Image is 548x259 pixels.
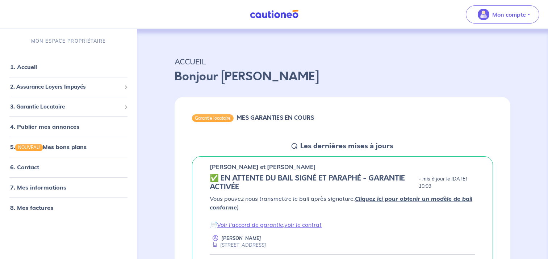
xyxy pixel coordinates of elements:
div: 5.NOUVEAUMes bons plans [3,140,134,154]
div: 7. Mes informations [3,180,134,195]
img: Cautioneo [247,10,301,19]
a: 4. Publier mes annonces [10,123,79,130]
div: 3. Garantie Locataire [3,100,134,114]
em: 📄 , [210,221,322,228]
a: 1. Accueil [10,63,37,71]
a: 8. Mes factures [10,204,53,211]
h5: Les dernières mises à jours [300,142,393,150]
em: Vous pouvez nous transmettre le bail après signature. ) [210,195,472,211]
p: [PERSON_NAME] et [PERSON_NAME] [210,162,316,171]
p: [PERSON_NAME] [221,235,261,242]
p: Bonjour [PERSON_NAME] [175,68,510,85]
div: 2. Assurance Loyers Impayés [3,80,134,94]
p: Mon compte [492,10,526,19]
div: state: CONTRACT-SIGNED, Context: IN-LANDLORD,IN-LANDLORD [210,174,475,191]
p: - mis à jour le [DATE] 10:03 [419,175,475,190]
a: Cliquez ici pour obtenir un modèle de bail conforme [210,195,472,211]
div: Garantie locataire [192,114,234,122]
a: voir le contrat [284,221,322,228]
p: ACCUEIL [175,55,510,68]
a: 6. Contact [10,164,39,171]
button: illu_account_valid_menu.svgMon compte [466,5,539,24]
h6: MES GARANTIES EN COURS [237,114,314,121]
img: illu_account_valid_menu.svg [478,9,489,20]
p: MON ESPACE PROPRIÉTAIRE [31,38,106,44]
span: 2. Assurance Loyers Impayés [10,83,121,91]
h5: ✅️️️ EN ATTENTE DU BAIL SIGNÉ ET PARAPHÉ - GARANTIE ACTIVÉE [210,174,415,191]
div: [STREET_ADDRESS] [210,242,266,249]
a: 7. Mes informations [10,184,66,191]
div: 8. Mes factures [3,200,134,215]
a: Voir l'accord de garantie [217,221,283,228]
div: 6. Contact [3,160,134,174]
div: 4. Publier mes annonces [3,119,134,134]
a: 5.NOUVEAUMes bons plans [10,143,87,150]
div: 1. Accueil [3,60,134,74]
span: 3. Garantie Locataire [10,103,121,111]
